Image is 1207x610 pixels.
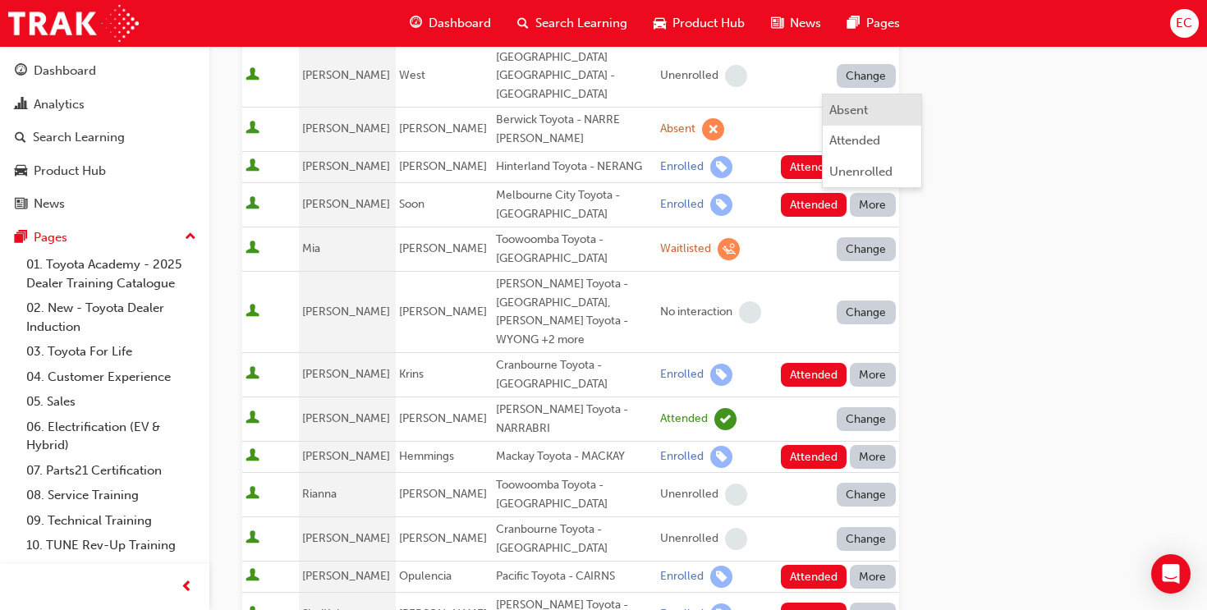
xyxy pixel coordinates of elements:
span: Opulencia [399,569,452,583]
a: 02. New - Toyota Dealer Induction [20,296,203,339]
div: Enrolled [660,367,704,383]
span: learningRecordVerb_ENROLL-icon [710,446,732,468]
span: User is active [246,486,259,502]
span: Soon [399,197,425,211]
span: up-icon [185,227,196,248]
span: User is active [246,121,259,137]
div: Analytics [34,95,85,114]
span: [PERSON_NAME] [399,122,487,135]
button: Change [837,64,896,88]
button: Pages [7,222,203,253]
div: Berwick Toyota - NARRE [PERSON_NAME] [496,111,654,148]
a: Dashboard [7,56,203,86]
div: Unenrolled [660,487,718,502]
span: learningRecordVerb_NONE-icon [725,65,747,87]
span: learningRecordVerb_WAITLIST-icon [718,238,740,260]
a: 07. Parts21 Certification [20,458,203,484]
button: Change [837,237,896,261]
div: Absent [829,101,868,120]
span: learningRecordVerb_ENROLL-icon [710,566,732,588]
div: Cranbourne Toyota - [GEOGRAPHIC_DATA] [496,356,654,393]
span: [PERSON_NAME] [302,569,390,583]
a: search-iconSearch Learning [504,7,640,40]
div: Unenrolled [829,163,893,181]
button: More [850,445,896,469]
div: Absent [660,122,695,137]
a: 05. Sales [20,389,203,415]
button: More [850,565,896,589]
span: prev-icon [181,577,193,598]
div: Cranbourne Toyota - [GEOGRAPHIC_DATA] [496,521,654,557]
div: Dashboard [34,62,96,80]
span: [PERSON_NAME] [302,122,390,135]
span: Mia [302,241,320,255]
span: Product Hub [672,14,745,33]
span: EC [1176,14,1192,33]
span: pages-icon [847,13,860,34]
a: 04. Customer Experience [20,365,203,390]
span: User is active [246,568,259,585]
span: learningRecordVerb_ENROLL-icon [710,364,732,386]
a: guage-iconDashboard [397,7,504,40]
div: [PERSON_NAME] Toyota - [GEOGRAPHIC_DATA], [PERSON_NAME] Toyota - WYONG +2 more [496,275,654,349]
span: car-icon [654,13,666,34]
button: Attended [781,445,847,469]
span: User is active [246,366,259,383]
button: Attended [781,363,847,387]
span: pages-icon [15,231,27,245]
span: [PERSON_NAME] [399,487,487,501]
div: Pacific Toyota - CAIRNS [496,567,654,586]
div: Enrolled [660,569,704,585]
span: learningRecordVerb_ENROLL-icon [710,194,732,216]
span: [PERSON_NAME] [399,411,487,425]
button: DashboardAnalyticsSearch LearningProduct HubNews [7,53,203,222]
a: 03. Toyota For Life [20,339,203,365]
div: Attended [829,131,880,150]
div: Enrolled [660,197,704,213]
a: 10. TUNE Rev-Up Training [20,533,203,558]
span: learningRecordVerb_NONE-icon [725,528,747,550]
span: [PERSON_NAME] [302,305,390,319]
button: Unenrolled [823,156,921,187]
span: chart-icon [15,98,27,112]
span: [PERSON_NAME] [302,531,390,545]
span: User is active [246,410,259,427]
span: Dashboard [429,14,491,33]
a: pages-iconPages [834,7,913,40]
span: User is active [246,304,259,320]
button: More [850,363,896,387]
div: Open Intercom Messenger [1151,554,1191,594]
span: User is active [246,67,259,84]
a: Analytics [7,89,203,120]
button: Attended [781,565,847,589]
a: All Pages [20,558,203,584]
span: [PERSON_NAME] [399,241,487,255]
a: 06. Electrification (EV & Hybrid) [20,415,203,458]
span: [PERSON_NAME] [302,159,390,173]
span: User is active [246,530,259,547]
span: learningRecordVerb_NONE-icon [739,301,761,323]
span: [PERSON_NAME] [399,305,487,319]
div: Toowoomba Toyota - [GEOGRAPHIC_DATA] [496,231,654,268]
a: Product Hub [7,156,203,186]
a: Search Learning [7,122,203,153]
span: [PERSON_NAME] [399,159,487,173]
img: Trak [8,5,139,42]
span: Hemmings [399,449,454,463]
span: guage-icon [15,64,27,79]
span: [PERSON_NAME] [302,68,390,82]
span: User is active [246,196,259,213]
button: Attended [781,155,847,179]
div: Mackay Toyota - MACKAY [496,447,654,466]
span: Rianna [302,487,337,501]
span: West [399,68,425,82]
span: learningRecordVerb_ENROLL-icon [710,156,732,178]
span: car-icon [15,164,27,179]
button: Change [837,407,896,431]
span: Pages [866,14,900,33]
span: search-icon [517,13,529,34]
a: 08. Service Training [20,483,203,508]
div: No interaction [660,305,732,320]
